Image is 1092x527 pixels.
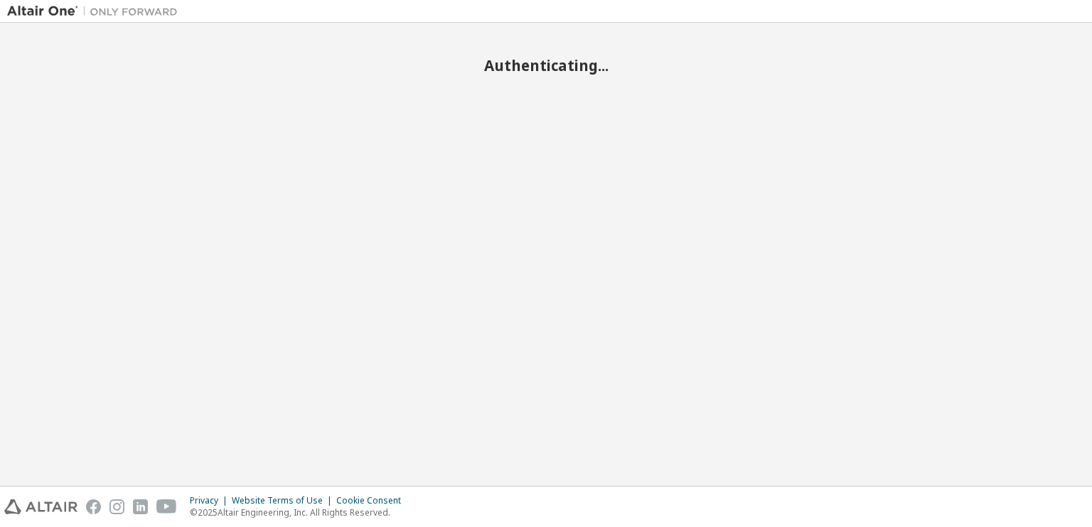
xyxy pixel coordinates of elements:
[190,495,232,506] div: Privacy
[7,56,1085,75] h2: Authenticating...
[156,499,177,514] img: youtube.svg
[4,499,77,514] img: altair_logo.svg
[86,499,101,514] img: facebook.svg
[109,499,124,514] img: instagram.svg
[133,499,148,514] img: linkedin.svg
[336,495,409,506] div: Cookie Consent
[232,495,336,506] div: Website Terms of Use
[190,506,409,518] p: © 2025 Altair Engineering, Inc. All Rights Reserved.
[7,4,185,18] img: Altair One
